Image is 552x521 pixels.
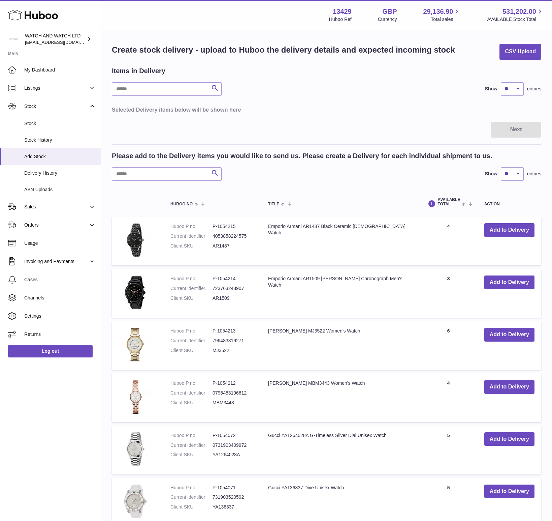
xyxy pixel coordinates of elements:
span: Usage [24,240,96,247]
h1: Create stock delivery - upload to Huboo the delivery details and expected incoming stock [112,45,455,55]
span: Huboo no [170,202,193,206]
dd: 731903520592 [213,494,255,500]
a: 531,202.00 AVAILABLE Stock Total [487,7,544,23]
img: Gucci YA1264028A G-Timeless Silver Dial Unisex Watch [119,432,152,466]
dd: YA1264028A [213,452,255,458]
div: WATCH AND WATCH LTD [25,33,86,46]
button: CSV Upload [499,44,541,60]
dt: Huboo P no [170,380,213,386]
span: Add Stock [24,153,96,160]
div: Huboo Ref [329,16,352,23]
dt: Client SKU [170,243,213,249]
td: 4 [419,216,477,265]
span: Delivery History [24,170,96,176]
dt: Client SKU [170,400,213,406]
dt: Huboo P no [170,223,213,230]
dd: P-1054071 [213,485,255,491]
dt: Current identifier [170,233,213,239]
dt: Client SKU [170,452,213,458]
td: 3 [419,269,477,318]
img: Emporio Armani AR1487 Black Ceramic Ladies Watch [119,223,152,257]
td: 6 [419,321,477,370]
td: 4 [419,373,477,422]
span: Cases [24,277,96,283]
dt: Huboo P no [170,485,213,491]
td: Emporio Armani AR1487 Black Ceramic [DEMOGRAPHIC_DATA] Watch [261,216,419,265]
dt: Huboo P no [170,276,213,282]
button: Add to Delivery [484,380,534,394]
dd: P-1054213 [213,328,255,334]
dd: AR1509 [213,295,255,301]
dt: Huboo P no [170,432,213,439]
dt: Huboo P no [170,328,213,334]
span: My Dashboard [24,67,96,73]
strong: GBP [382,7,397,16]
td: 5 [419,426,477,474]
img: Marc Jacobs MBM3443 Women's Watch [119,380,152,414]
dd: MJ3522 [213,347,255,354]
dt: Current identifier [170,285,213,292]
span: Listings [24,85,89,91]
dt: Current identifier [170,442,213,448]
span: entries [527,86,541,92]
dt: Current identifier [170,390,213,396]
span: Channels [24,295,96,301]
button: Add to Delivery [484,432,534,446]
dd: 4053858224575 [213,233,255,239]
img: Marc Jacobs MJ3522 Women's Watch [119,328,152,361]
button: Add to Delivery [484,328,534,342]
dd: AR1487 [213,243,255,249]
label: Show [485,86,497,92]
td: Gucci YA1264028A G-Timeless Silver Dial Unisex Watch [261,426,419,474]
button: Add to Delivery [484,485,534,498]
a: Log out [8,345,93,357]
img: Emporio Armani AR1509 Luigi Ceramica Chronograph Men's Watch [119,276,152,309]
span: 29,136.90 [423,7,453,16]
span: AVAILABLE Total [437,198,460,206]
td: [PERSON_NAME] MBM3443 Women's Watch [261,373,419,422]
dd: P-1054214 [213,276,255,282]
dt: Client SKU [170,295,213,301]
label: Show [485,171,497,177]
span: Stock [24,103,89,110]
img: baris@watchandwatch.co.uk [8,34,18,44]
dd: 796483319271 [213,338,255,344]
dt: Client SKU [170,504,213,510]
dd: P-1054072 [213,432,255,439]
dd: 0731903409972 [213,442,255,448]
span: Sales [24,204,89,210]
td: Emporio Armani AR1509 [PERSON_NAME] Chronograph Men's Watch [261,269,419,318]
span: Stock History [24,137,96,143]
span: Settings [24,313,96,319]
span: entries [527,171,541,177]
dd: 723763248907 [213,285,255,292]
span: Total sales [431,16,461,23]
dd: YA136337 [213,504,255,510]
h2: Please add to the Delivery items you would like to send us. Please create a Delivery for each ind... [112,151,492,161]
span: [EMAIL_ADDRESS][DOMAIN_NAME] [25,39,99,45]
span: 531,202.00 [502,7,536,16]
dd: P-1054212 [213,380,255,386]
dd: 0796483196612 [213,390,255,396]
td: [PERSON_NAME] MJ3522 Women's Watch [261,321,419,370]
strong: 13429 [333,7,352,16]
dt: Current identifier [170,494,213,500]
dd: MBM3443 [213,400,255,406]
button: Add to Delivery [484,223,534,237]
a: 29,136.90 Total sales [423,7,461,23]
span: Invoicing and Payments [24,258,89,265]
div: Action [484,202,534,206]
button: Add to Delivery [484,276,534,289]
img: Gucci YA136337 Dive Unisex Watch [119,485,152,518]
span: AVAILABLE Stock Total [487,16,544,23]
span: Title [268,202,279,206]
span: ASN Uploads [24,186,96,193]
dd: P-1054215 [213,223,255,230]
div: Currency [378,16,397,23]
dt: Current identifier [170,338,213,344]
h2: Items in Delivery [112,66,165,76]
h3: Selected Delivery items below will be shown here [112,106,541,113]
span: Orders [24,222,89,228]
span: Returns [24,331,96,338]
dt: Client SKU [170,347,213,354]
